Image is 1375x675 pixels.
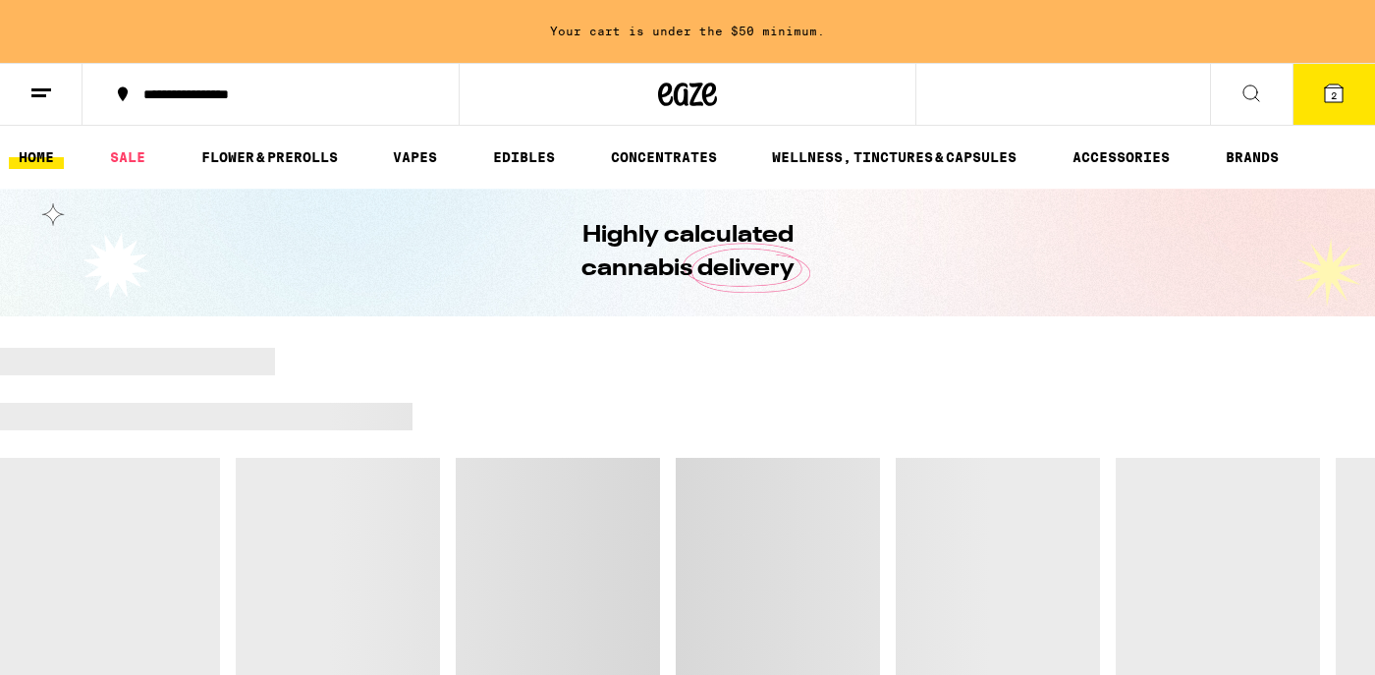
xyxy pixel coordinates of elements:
a: FLOWER & PREROLLS [192,145,348,169]
a: VAPES [383,145,447,169]
a: SALE [100,145,155,169]
a: CONCENTRATES [601,145,727,169]
h1: Highly calculated cannabis delivery [525,219,850,286]
a: BRANDS [1216,145,1289,169]
span: 2 [1331,89,1337,101]
a: ACCESSORIES [1063,145,1180,169]
a: WELLNESS, TINCTURES & CAPSULES [762,145,1026,169]
button: 2 [1292,64,1375,125]
a: HOME [9,145,64,169]
a: EDIBLES [483,145,565,169]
